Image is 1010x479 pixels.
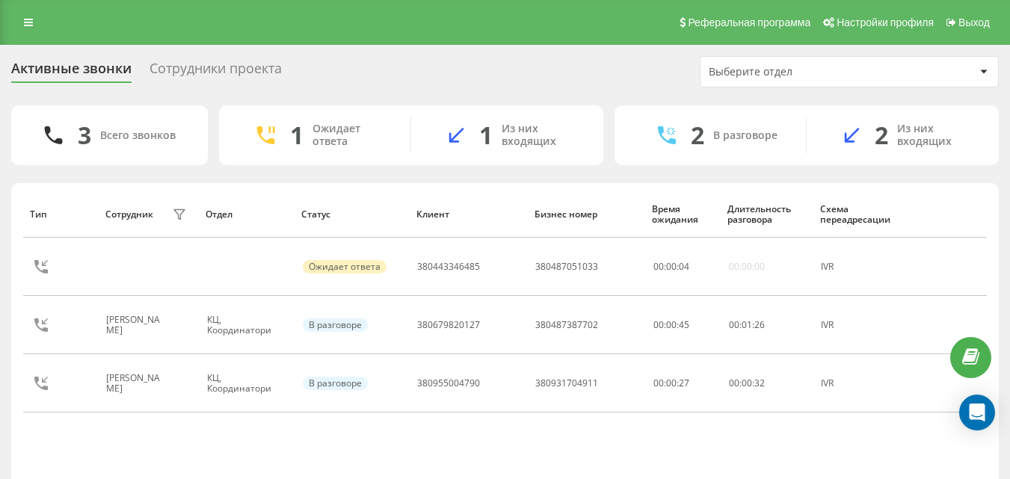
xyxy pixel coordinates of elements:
div: Ожидает ответа [303,260,387,274]
div: 00:00:00 [729,262,765,272]
div: Бизнес номер [535,209,638,220]
div: IVR [821,378,904,389]
span: 01 [742,318,752,331]
div: Ожидает ответа [312,123,388,148]
div: IVR [821,262,904,272]
div: 380931704911 [535,378,598,389]
div: Сотрудники проекта [150,61,282,84]
div: : : [729,378,765,389]
span: 00 [742,377,752,389]
div: Отдел [206,209,287,220]
div: Время ожидания [652,204,713,226]
div: КЦ, Координатори [207,315,286,336]
div: IVR [821,320,904,330]
div: Активные звонки [11,61,132,84]
div: КЦ, Координатори [207,373,286,395]
div: 00:00:27 [653,378,712,389]
div: [PERSON_NAME] [106,373,169,395]
div: Длительность разговора [727,204,806,226]
div: Сотрудник [105,209,153,220]
div: Из них входящих [897,123,976,148]
span: 32 [754,377,765,389]
div: 00:00:45 [653,320,712,330]
span: 00 [653,260,664,273]
div: В разговоре [713,129,777,142]
div: Тип [30,209,90,220]
span: Реферальная программа [688,16,810,28]
span: 04 [679,260,689,273]
div: Статус [301,209,402,220]
div: 3 [78,121,91,149]
div: Клиент [416,209,520,220]
div: : : [729,320,765,330]
div: Всего звонков [100,129,176,142]
div: 380443346485 [417,262,480,272]
div: В разговоре [303,377,368,390]
div: В разговоре [303,318,368,332]
div: 1 [290,121,304,149]
div: 2 [875,121,888,149]
div: 1 [479,121,493,149]
div: 380487051033 [535,262,598,272]
div: Выберите отдел [709,66,887,78]
div: 380679820127 [417,320,480,330]
span: 00 [666,260,677,273]
div: : : [653,262,689,272]
div: [PERSON_NAME] [106,315,169,336]
div: 380955004790 [417,378,480,389]
div: Схема переадресации [820,204,905,226]
span: 26 [754,318,765,331]
div: Из них входящих [502,123,581,148]
div: 2 [691,121,704,149]
span: 00 [729,318,739,331]
span: 00 [729,377,739,389]
span: Настройки профиля [837,16,934,28]
span: Выход [958,16,990,28]
div: Open Intercom Messenger [959,395,995,430]
div: 380487387702 [535,320,598,330]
